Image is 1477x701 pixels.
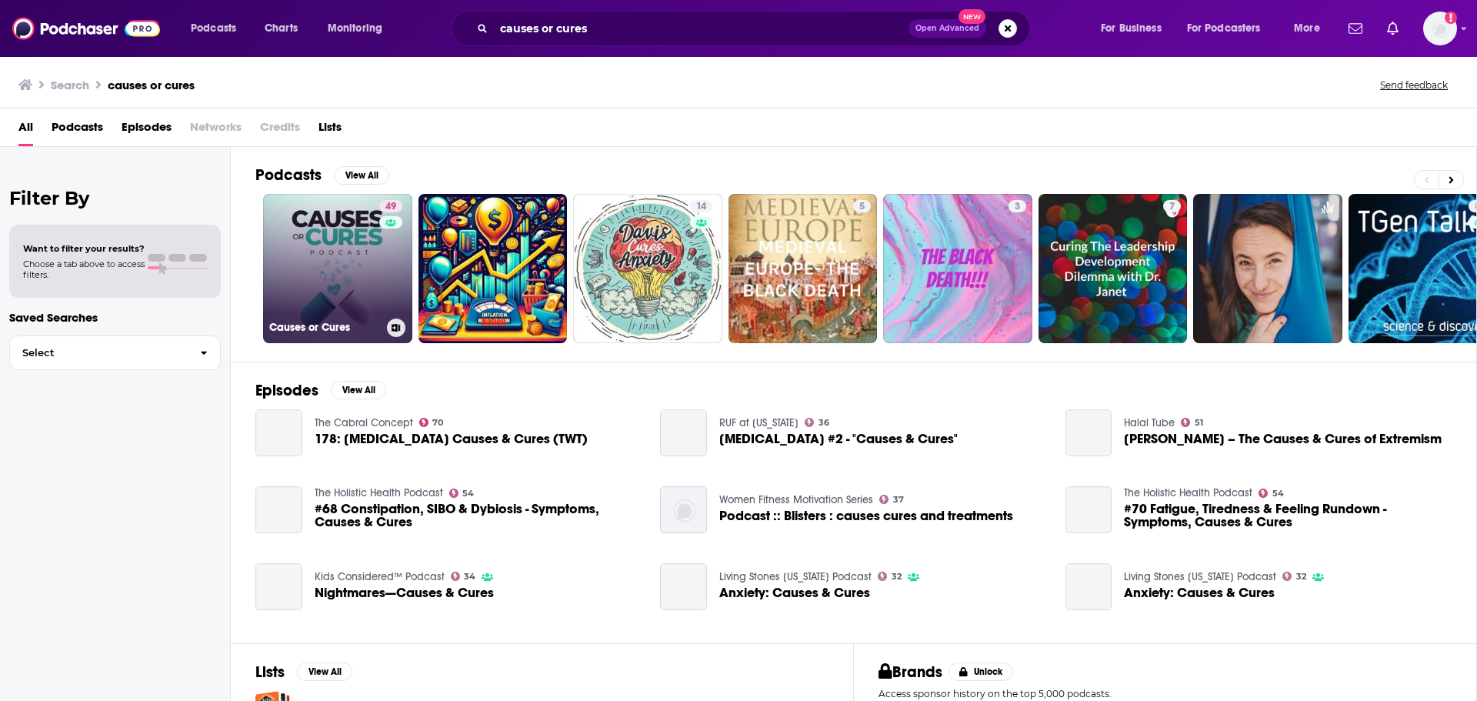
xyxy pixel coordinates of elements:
span: 49 [385,199,396,215]
button: open menu [180,16,256,41]
button: Unlock [949,663,1014,681]
span: 36 [819,419,829,426]
input: Search podcasts, credits, & more... [494,16,909,41]
span: More [1294,18,1320,39]
a: Podcast :: Blisters : causes cures and treatments [719,509,1013,522]
a: 3 [883,194,1032,343]
h3: causes or cures [108,78,195,92]
a: Kids Considered™ Podcast [315,570,445,583]
a: 14 [690,200,712,212]
a: Faraz Rabbani – The Causes & Cures of Extremism [1124,432,1442,446]
a: Podcasts [52,115,103,146]
button: open menu [1283,16,1339,41]
span: 70 [432,419,443,426]
span: Charts [265,18,298,39]
img: Podcast :: Blisters : causes cures and treatments [660,486,707,533]
span: 7 [1169,199,1175,215]
h3: Search [51,78,89,92]
h2: Lists [255,663,285,682]
a: Living Stones Hawaii Podcast [1124,570,1276,583]
a: 5 [853,200,871,212]
span: Select [10,348,188,358]
a: 5 [728,194,878,343]
a: 14 [573,194,722,343]
span: For Business [1101,18,1162,39]
a: 54 [1259,489,1284,498]
a: Halal Tube [1124,416,1175,429]
a: Depression & Anxiety #2 - "Causes & Cures" [719,432,958,446]
span: Want to filter your results? [23,243,145,254]
a: 178: Bad Breath Causes & Cures (TWT) [255,409,302,456]
a: Show notifications dropdown [1342,15,1369,42]
span: 32 [1296,573,1306,580]
a: Anxiety: Causes & Cures [660,563,707,610]
svg: Add a profile image [1445,12,1457,24]
span: 37 [893,496,904,503]
a: 36 [805,418,829,427]
a: 49 [379,200,402,212]
a: #68 Constipation, SIBO & Dybiosis - Symptoms, Causes & Cures [315,502,642,529]
span: For Podcasters [1187,18,1261,39]
span: 54 [462,490,474,497]
button: open menu [1090,16,1181,41]
a: Nightmares—Causes & Cures [315,586,494,599]
span: 51 [1195,419,1203,426]
span: Open Advanced [915,25,979,32]
span: Podcasts [191,18,236,39]
span: 54 [1272,490,1284,497]
h2: Episodes [255,381,318,400]
button: View All [334,166,389,185]
a: Episodes [122,115,172,146]
a: 32 [878,572,902,581]
a: The Cabral Concept [315,416,413,429]
a: EpisodesView All [255,381,386,400]
a: 51 [1181,418,1203,427]
a: PodcastsView All [255,165,389,185]
a: 49Causes or Cures [263,194,412,343]
a: Show notifications dropdown [1381,15,1405,42]
a: Charts [255,16,307,41]
a: 32 [1282,572,1306,581]
span: 14 [696,199,706,215]
img: Podchaser - Follow, Share and Rate Podcasts [12,14,160,43]
a: Anxiety: Causes & Cures [719,586,870,599]
a: The Holistic Health Podcast [315,486,443,499]
button: Send feedback [1375,78,1452,92]
a: Living Stones Hawaii Podcast [719,570,872,583]
span: Choose a tab above to access filters. [23,259,145,280]
span: New [959,9,986,24]
a: Nightmares—Causes & Cures [255,563,302,610]
a: All [18,115,33,146]
h3: Causes or Cures [269,321,381,334]
p: Access sponsor history on the top 5,000 podcasts. [879,688,1452,699]
span: [MEDICAL_DATA] #2 - "Causes & Cures" [719,432,958,446]
span: Logged in as jgarciaampr [1423,12,1457,45]
a: Lists [318,115,342,146]
button: open menu [317,16,402,41]
h2: Filter By [9,187,221,209]
a: 54 [449,489,475,498]
a: 34 [451,572,476,581]
h2: Brands [879,663,942,682]
a: 7 [1163,200,1181,212]
img: User Profile [1423,12,1457,45]
a: Women Fitness Motivation Series [719,493,873,506]
button: View All [331,381,386,399]
a: Anxiety: Causes & Cures [1065,563,1112,610]
a: Anxiety: Causes & Cures [1124,586,1275,599]
a: #70 Fatigue, Tiredness & Feeling Rundown - Symptoms, Causes & Cures [1065,486,1112,533]
span: 5 [859,199,865,215]
a: Depression & Anxiety #2 - "Causes & Cures" [660,409,707,456]
a: 70 [419,418,444,427]
div: Search podcasts, credits, & more... [466,11,1045,46]
a: #68 Constipation, SIBO & Dybiosis - Symptoms, Causes & Cures [255,486,302,533]
button: open menu [1177,16,1283,41]
span: Monitoring [328,18,382,39]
